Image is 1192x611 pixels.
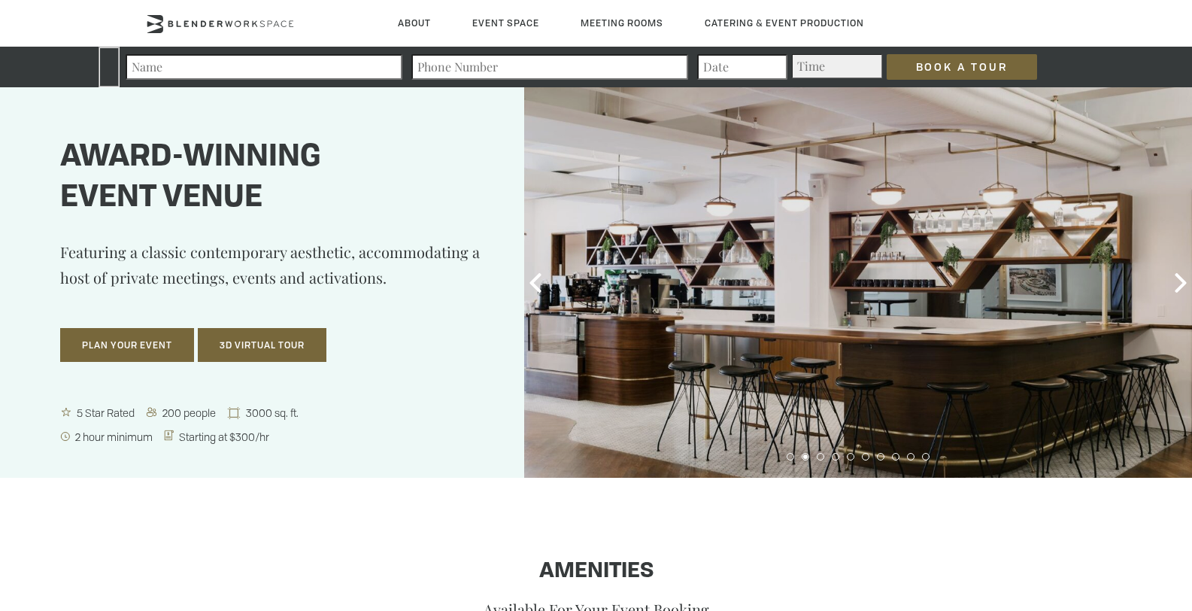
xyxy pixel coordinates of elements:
[1117,539,1192,611] iframe: Chat Widget
[176,430,274,444] span: Starting at $300/hr
[60,138,487,219] h1: Award-winning event venue
[159,406,220,420] span: 200 people
[697,54,787,80] input: Date
[60,328,194,363] button: Plan Your Event
[411,54,688,80] input: Phone Number
[74,406,139,420] span: 5 Star Rated
[243,406,303,420] span: 3000 sq. ft.
[145,560,1048,584] h1: Amenities
[198,328,326,363] button: 3D Virtual Tour
[60,239,487,313] p: Featuring a classic contemporary aesthetic, accommodating a host of private meetings, events and ...
[72,430,157,444] span: 2 hour minimum
[887,54,1037,80] input: Book a Tour
[126,54,402,80] input: Name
